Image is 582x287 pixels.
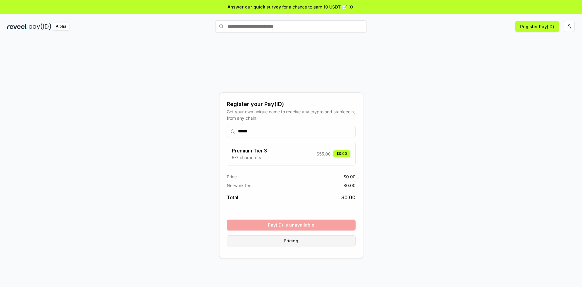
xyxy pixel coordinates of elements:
[333,150,350,157] div: $0.00
[29,23,51,30] img: pay_id
[227,173,237,180] span: Price
[515,21,559,32] button: Register Pay(ID)
[52,23,69,30] div: Alpha
[227,194,238,201] span: Total
[227,235,356,246] button: Pricing
[227,182,251,189] span: Network fee
[341,194,356,201] span: $ 0.00
[228,4,281,10] span: Answer our quick survey
[282,4,347,10] span: for a chance to earn 10 USDT 📝
[343,182,356,189] span: $ 0.00
[227,108,356,121] div: Get your own unique name to receive any crypto and stablecoin, from any chain
[316,151,331,157] span: $ 55.00
[232,154,267,161] p: 5-7 characters
[7,23,28,30] img: reveel_dark
[227,100,356,108] div: Register your Pay(ID)
[232,147,267,154] h3: Premium Tier 3
[343,173,356,180] span: $ 0.00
